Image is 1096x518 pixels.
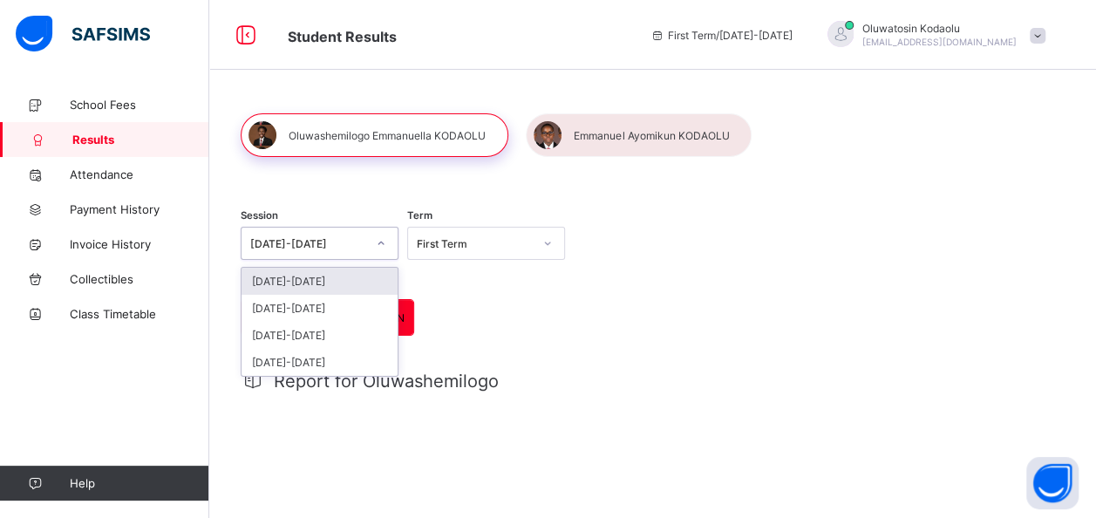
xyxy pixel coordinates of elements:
[70,307,209,321] span: Class Timetable
[70,237,209,251] span: Invoice History
[288,28,397,45] span: Student Results
[650,29,793,42] span: session/term information
[242,295,398,322] div: [DATE]-[DATE]
[417,237,533,250] div: First Term
[70,98,209,112] span: School Fees
[16,16,150,52] img: safsims
[407,209,432,222] span: Term
[1026,457,1079,509] button: Open asap
[274,371,499,392] span: Report for Oluwashemilogo
[70,202,209,216] span: Payment History
[70,272,209,286] span: Collectibles
[810,21,1054,50] div: OluwatosinKodaolu
[862,37,1017,47] span: [EMAIL_ADDRESS][DOMAIN_NAME]
[242,349,398,376] div: [DATE]-[DATE]
[241,209,278,222] span: Session
[242,268,398,295] div: [DATE]-[DATE]
[242,322,398,349] div: [DATE]-[DATE]
[70,167,209,181] span: Attendance
[72,133,209,147] span: Results
[250,237,366,250] div: [DATE]-[DATE]
[862,22,1017,35] span: Oluwatosin Kodaolu
[70,476,208,490] span: Help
